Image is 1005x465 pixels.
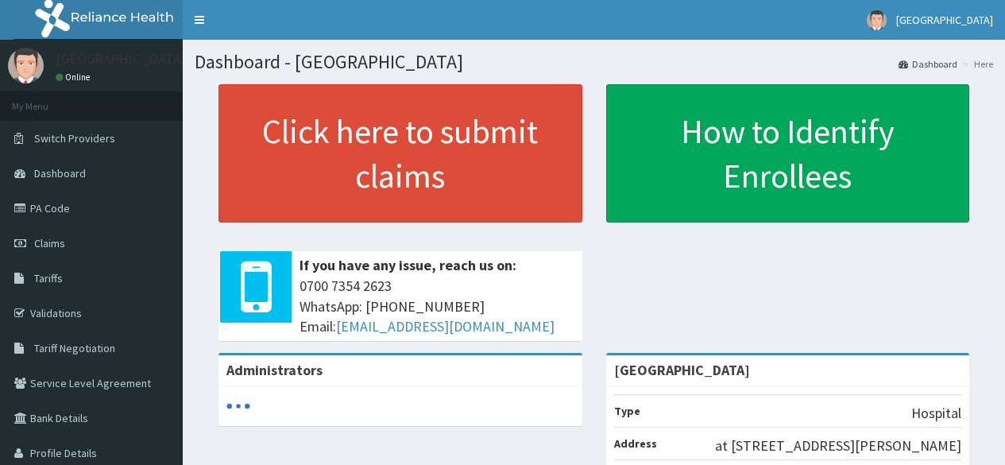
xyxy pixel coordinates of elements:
[218,84,582,223] a: Click here to submit claims
[911,403,961,424] p: Hospital
[300,256,516,274] b: If you have any issue, reach us on:
[195,52,993,72] h1: Dashboard - [GEOGRAPHIC_DATA]
[300,276,574,337] span: 0700 7354 2623 WhatsApp: [PHONE_NUMBER] Email:
[896,13,993,27] span: [GEOGRAPHIC_DATA]
[614,436,657,451] b: Address
[336,317,555,335] a: [EMAIL_ADDRESS][DOMAIN_NAME]
[867,10,887,30] img: User Image
[226,394,250,418] svg: audio-loading
[614,404,640,418] b: Type
[899,57,957,71] a: Dashboard
[226,361,323,379] b: Administrators
[34,131,115,145] span: Switch Providers
[34,341,115,355] span: Tariff Negotiation
[715,436,961,456] p: at [STREET_ADDRESS][PERSON_NAME]
[606,84,970,223] a: How to Identify Enrollees
[56,52,187,66] p: [GEOGRAPHIC_DATA]
[34,271,63,285] span: Tariffs
[959,57,993,71] li: Here
[56,72,94,83] a: Online
[8,48,44,83] img: User Image
[34,236,65,250] span: Claims
[34,166,86,180] span: Dashboard
[614,361,750,379] strong: [GEOGRAPHIC_DATA]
